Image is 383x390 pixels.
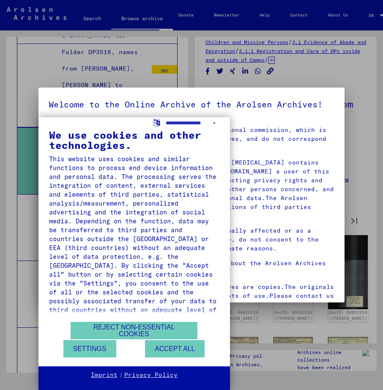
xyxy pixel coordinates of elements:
[49,154,219,323] div: This website uses cookies and similar functions to process end device information and personal da...
[63,340,116,357] button: Settings
[145,340,205,357] button: Accept all
[71,322,197,339] button: Reject non-essential cookies
[124,371,178,379] a: Privacy Policy
[49,130,219,150] div: We use cookies and other technologies.
[91,371,118,379] a: Imprint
